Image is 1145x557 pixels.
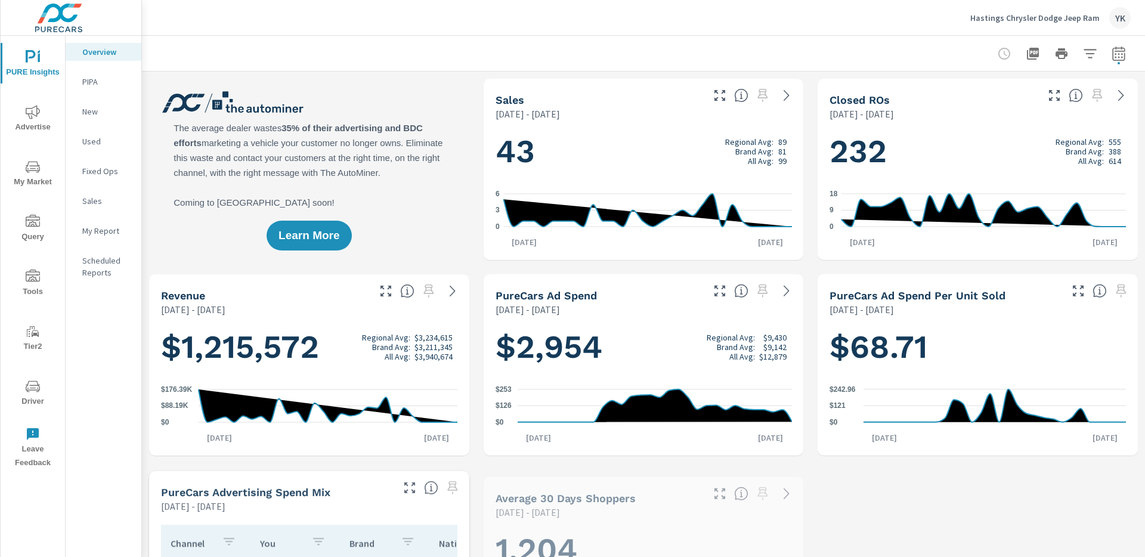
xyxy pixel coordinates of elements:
[424,481,438,495] span: This table looks at how you compare to the amount of budget you spend per channel as opposed to y...
[496,418,504,426] text: $0
[830,485,895,497] h5: Conversions
[1109,137,1121,147] p: 555
[777,86,796,105] a: See more details in report
[161,385,192,394] text: $176.39K
[4,50,61,79] span: PURE Insights
[729,351,755,361] p: All Avg:
[496,190,500,198] text: 6
[1088,477,1107,496] span: Select a preset date range to save this widget
[750,236,791,248] p: [DATE]
[4,215,61,244] span: Query
[763,342,787,351] p: $9,142
[400,478,419,497] button: Make Fullscreen
[349,537,391,549] p: Brand
[1109,156,1121,166] p: 614
[66,192,141,210] div: Sales
[161,418,169,426] text: $0
[734,88,748,103] span: Number of vehicles sold by the dealership over the selected date range. [Source: This data is sou...
[1107,42,1131,66] button: Select Date Range
[830,498,894,512] p: [DATE] - [DATE]
[496,505,560,519] p: [DATE] - [DATE]
[830,131,1126,172] h1: 232
[443,478,462,497] span: Select a preset date range to save this widget
[4,427,61,470] span: Leave Feedback
[1069,88,1083,103] span: Number of Repair Orders Closed by the selected dealership group over the selected time range. [So...
[1109,147,1121,156] p: 388
[496,94,524,106] h5: Sales
[416,432,457,444] p: [DATE]
[82,135,132,147] p: Used
[830,418,838,426] text: $0
[778,137,787,147] p: 89
[496,222,500,231] text: 0
[496,385,512,394] text: $253
[753,86,772,105] span: Select a preset date range to save this widget
[1021,42,1045,66] button: "Export Report to PDF"
[830,222,834,231] text: 0
[830,302,894,317] p: [DATE] - [DATE]
[734,487,748,501] span: A rolling 30 day total of daily Shoppers on the dealership website, averaged over the selected da...
[735,147,773,156] p: Brand Avg:
[496,131,792,172] h1: 43
[725,137,773,147] p: Regional Avg:
[66,162,141,180] div: Fixed Ops
[4,379,61,409] span: Driver
[1093,284,1107,298] span: Average cost of advertising per each vehicle sold at the dealer over the selected date range. The...
[1112,86,1131,105] a: See more details in report
[830,94,890,106] h5: Closed ROs
[362,333,410,342] p: Regional Avg:
[841,236,883,248] p: [DATE]
[66,222,141,240] div: My Report
[4,270,61,299] span: Tools
[82,76,132,88] p: PIPA
[759,351,787,361] p: $12,879
[496,401,512,410] text: $126
[385,352,410,361] p: All Avg:
[830,385,856,394] text: $242.96
[1,36,65,475] div: nav menu
[199,432,240,444] p: [DATE]
[734,284,748,298] span: Total cost of media for all PureCars channels for the selected dealership group over the selected...
[1045,86,1064,105] button: Make Fullscreen
[161,302,225,317] p: [DATE] - [DATE]
[376,281,395,301] button: Make Fullscreen
[66,252,141,281] div: Scheduled Reports
[496,326,792,367] h1: $2,954
[82,106,132,117] p: New
[864,432,905,444] p: [DATE]
[778,147,787,156] p: 81
[753,484,772,503] span: Select a preset date range to save this widget
[161,486,330,499] h5: PureCars Advertising Spend Mix
[830,190,838,198] text: 18
[82,165,132,177] p: Fixed Ops
[1078,156,1104,166] p: All Avg:
[66,132,141,150] div: Used
[267,221,351,250] button: Learn More
[496,107,560,121] p: [DATE] - [DATE]
[1112,477,1131,496] a: See more details in report
[278,230,339,241] span: Learn More
[82,195,132,207] p: Sales
[830,206,834,215] text: 9
[748,156,773,166] p: All Avg:
[830,326,1126,367] h1: $68.71
[1088,86,1107,105] span: Select a preset date range to save this widget
[443,281,462,301] a: See more details in report
[414,342,453,352] p: $3,211,345
[1069,479,1083,494] span: The number of dealer-specified goals completed by a visitor. [Source: This data is provided by th...
[518,432,559,444] p: [DATE]
[1112,281,1131,301] span: Select a preset date range to save this widget
[750,432,791,444] p: [DATE]
[830,401,846,410] text: $121
[400,284,414,298] span: Total sales revenue over the selected date range. [Source: This data is sourced from the dealer’s...
[1066,147,1104,156] p: Brand Avg:
[66,43,141,61] div: Overview
[970,13,1100,23] p: Hastings Chrysler Dodge Jeep Ram
[496,289,597,302] h5: PureCars Ad Spend
[414,333,453,342] p: $3,234,615
[496,206,500,215] text: 3
[707,332,755,342] p: Regional Avg:
[372,342,410,352] p: Brand Avg:
[1050,42,1073,66] button: Print Report
[830,289,1005,302] h5: PureCars Ad Spend Per Unit Sold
